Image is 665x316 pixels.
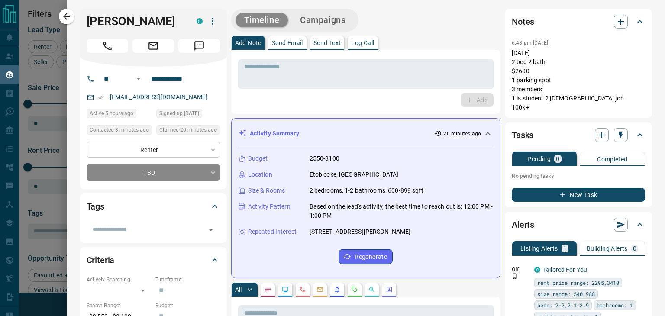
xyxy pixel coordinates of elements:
[512,265,529,273] p: Off
[87,250,220,271] div: Criteria
[110,94,208,100] a: [EMAIL_ADDRESS][DOMAIN_NAME]
[159,126,217,134] span: Claimed 20 minutes ago
[512,218,534,232] h2: Alerts
[236,13,288,27] button: Timeline
[87,142,220,158] div: Renter
[351,286,358,293] svg: Requests
[339,249,393,264] button: Regenerate
[310,202,493,220] p: Based on the lead's activity, the best time to reach out is: 12:00 PM - 1:00 PM
[534,267,540,273] div: condos.ca
[248,170,272,179] p: Location
[248,186,285,195] p: Size & Rooms
[87,302,151,310] p: Search Range:
[512,125,645,145] div: Tasks
[512,11,645,32] div: Notes
[291,13,354,27] button: Campaigns
[313,40,341,46] p: Send Text
[197,18,203,24] div: condos.ca
[248,227,297,236] p: Repeated Interest
[155,276,220,284] p: Timeframe:
[512,40,549,46] p: 6:48 pm [DATE]
[235,40,261,46] p: Add Note
[512,188,645,202] button: New Task
[159,109,199,118] span: Signed up [DATE]
[443,130,481,138] p: 20 minutes ago
[87,125,152,137] div: Fri Aug 15 2025
[310,227,411,236] p: [STREET_ADDRESS][PERSON_NAME]
[368,286,375,293] svg: Opportunities
[87,200,104,213] h2: Tags
[87,39,128,53] span: Call
[512,48,645,112] p: [DATE] 2 bed 2 bath $2600 1 parking spot 3 members 1 is student 2 [DEMOGRAPHIC_DATA] job 100k+
[527,156,551,162] p: Pending
[537,278,619,287] span: rent price range: 2295,3410
[587,245,628,252] p: Building Alerts
[235,287,242,293] p: All
[597,301,633,310] span: bathrooms: 1
[87,109,152,121] div: Fri Aug 15 2025
[386,286,393,293] svg: Agent Actions
[351,40,374,46] p: Log Call
[90,126,149,134] span: Contacted 3 minutes ago
[90,109,133,118] span: Active 5 hours ago
[155,302,220,310] p: Budget:
[87,276,151,284] p: Actively Searching:
[597,156,628,162] p: Completed
[87,164,220,181] div: TBD
[310,154,339,163] p: 2550-3100
[156,125,220,137] div: Fri Aug 15 2025
[512,273,518,279] svg: Push Notification Only
[537,290,595,298] span: size range: 540,988
[272,40,303,46] p: Send Email
[556,156,559,162] p: 0
[512,170,645,183] p: No pending tasks
[282,286,289,293] svg: Lead Browsing Activity
[250,129,299,138] p: Activity Summary
[87,14,184,28] h1: [PERSON_NAME]
[512,128,533,142] h2: Tasks
[133,74,144,84] button: Open
[248,202,291,211] p: Activity Pattern
[512,214,645,235] div: Alerts
[563,245,567,252] p: 1
[299,286,306,293] svg: Calls
[205,224,217,236] button: Open
[248,154,268,163] p: Budget
[633,245,636,252] p: 0
[520,245,558,252] p: Listing Alerts
[132,39,174,53] span: Email
[543,266,587,273] a: Tailored For You
[87,253,115,267] h2: Criteria
[316,286,323,293] svg: Emails
[239,126,493,142] div: Activity Summary20 minutes ago
[156,109,220,121] div: Wed Aug 13 2025
[87,196,220,217] div: Tags
[310,170,399,179] p: Etobicoke, [GEOGRAPHIC_DATA]
[334,286,341,293] svg: Listing Alerts
[98,94,104,100] svg: Email Verified
[512,15,534,29] h2: Notes
[310,186,423,195] p: 2 bedrooms, 1-2 bathrooms, 600-899 sqft
[537,301,589,310] span: beds: 2-2,2.1-2.9
[178,39,220,53] span: Message
[265,286,271,293] svg: Notes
